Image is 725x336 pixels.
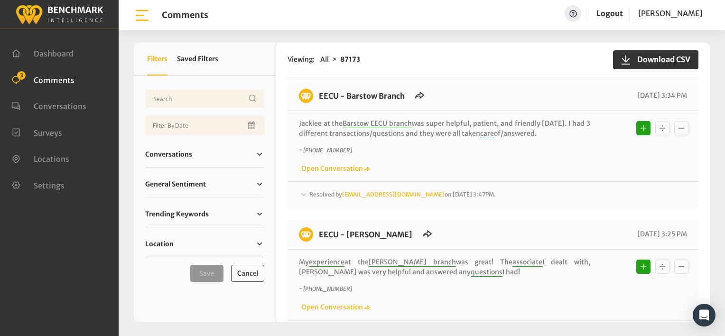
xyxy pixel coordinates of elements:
[11,48,74,57] a: Dashboard
[635,91,687,100] span: [DATE] 3:34 PM
[34,49,74,58] span: Dashboard
[145,89,264,108] input: Username
[299,227,313,242] img: benchmark
[634,257,691,276] div: Basic example
[231,265,264,282] button: Cancel
[480,129,494,138] span: care
[34,102,86,111] span: Conversations
[34,75,74,84] span: Comments
[177,43,218,75] button: Saved Filters
[319,91,405,101] a: EECU - Barstow Branch
[638,9,702,18] span: [PERSON_NAME]
[145,147,264,161] a: Conversations
[288,55,315,65] span: Viewing:
[34,180,65,190] span: Settings
[145,207,264,221] a: Trending Keywords
[340,55,360,64] strong: 87173
[313,89,410,103] h6: EECU - Barstow Branch
[11,75,74,84] a: Comments 3
[34,128,62,137] span: Surveys
[162,10,208,20] h1: Comments
[145,177,264,191] a: General Sentiment
[145,149,192,159] span: Conversations
[145,179,206,189] span: General Sentiment
[299,285,352,292] i: ~ [PHONE_NUMBER]
[246,116,259,135] button: Open Calendar
[638,5,702,22] a: [PERSON_NAME]
[299,189,687,201] div: Resolved by[EMAIL_ADDRESS][DOMAIN_NAME]on [DATE] 3:47PM.
[299,303,370,311] a: Open Conversation
[145,116,264,135] input: Date range input field
[145,239,174,249] span: Location
[634,119,691,138] div: Basic example
[632,54,690,65] span: Download CSV
[299,257,590,277] p: My at the was great! The I dealt with, [PERSON_NAME] was very helpful and answered any I had!
[319,230,412,239] a: EECU - [PERSON_NAME]
[596,5,623,22] a: Logout
[309,191,496,198] span: Resolved by on [DATE] 3:47PM.
[299,89,313,103] img: benchmark
[313,227,418,242] h6: EECU - Van Ness
[34,154,69,164] span: Locations
[17,71,26,80] span: 3
[342,191,445,198] a: [EMAIL_ADDRESS][DOMAIN_NAME]
[134,7,150,24] img: bar
[309,258,344,267] span: experience
[145,237,264,251] a: Location
[693,304,716,327] div: Open Intercom Messenger
[145,209,209,219] span: Trending Keywords
[11,127,62,137] a: Surveys
[471,268,502,277] span: questions
[613,50,698,69] button: Download CSV
[596,9,623,18] a: Logout
[11,153,69,163] a: Locations
[320,55,329,64] span: All
[369,258,456,267] span: [PERSON_NAME] branch
[299,164,370,173] a: Open Conversation
[512,258,542,267] span: associate
[343,119,411,128] span: Barstow EECU branch
[299,119,590,139] p: Jackiee at the was super helpful, patient, and friendly [DATE]. I had 3 different transactions/qu...
[635,230,687,238] span: [DATE] 3:25 PM
[11,180,65,189] a: Settings
[147,43,167,75] button: Filters
[299,147,352,154] i: ~ [PHONE_NUMBER]
[15,2,103,26] img: benchmark
[11,101,86,110] a: Conversations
